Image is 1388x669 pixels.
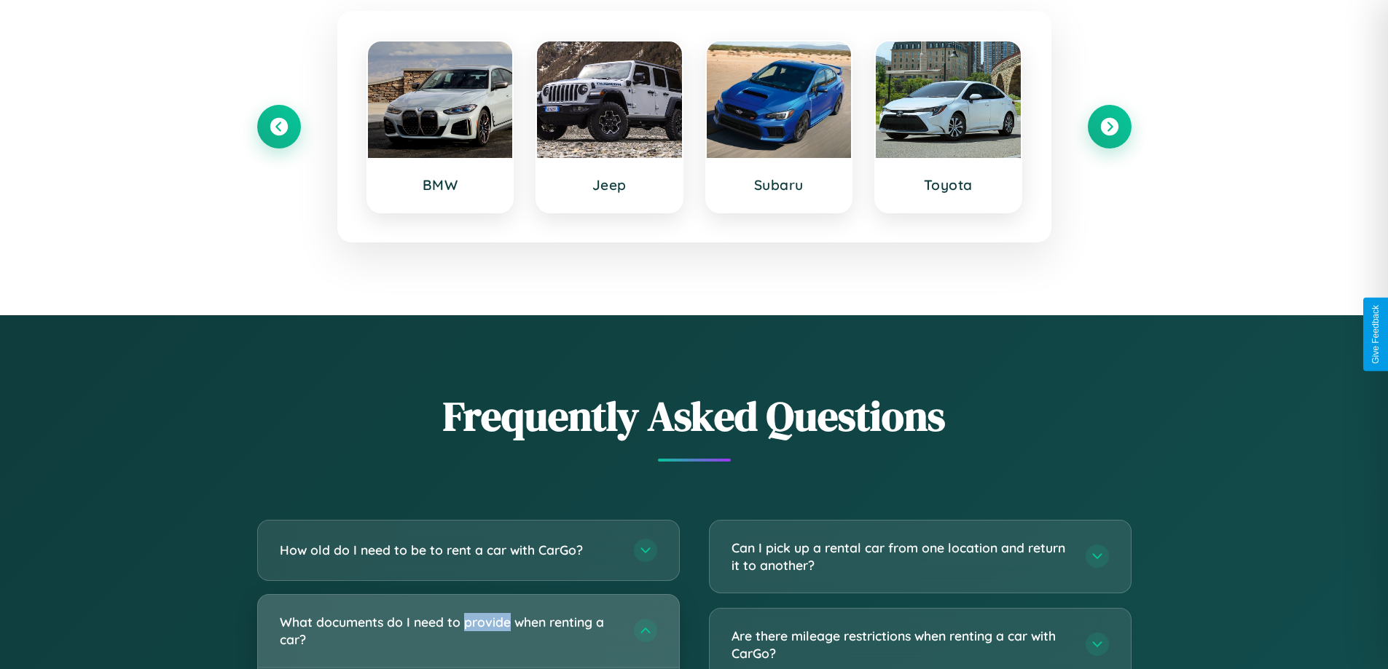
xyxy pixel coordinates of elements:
h3: BMW [383,176,498,194]
h2: Frequently Asked Questions [257,388,1132,444]
h3: Jeep [552,176,667,194]
h3: Toyota [890,176,1006,194]
h3: Subaru [721,176,837,194]
div: Give Feedback [1371,305,1381,364]
h3: How old do I need to be to rent a car with CarGo? [280,541,619,559]
h3: What documents do I need to provide when renting a car? [280,613,619,649]
h3: Are there mileage restrictions when renting a car with CarGo? [732,627,1071,662]
h3: Can I pick up a rental car from one location and return it to another? [732,539,1071,574]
